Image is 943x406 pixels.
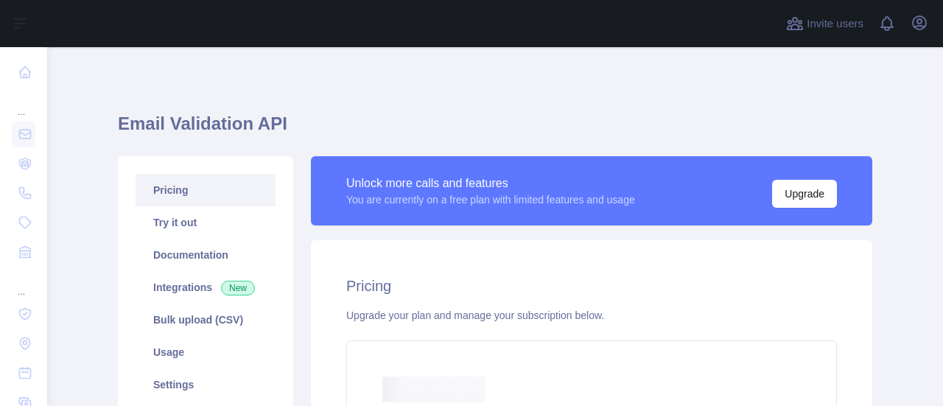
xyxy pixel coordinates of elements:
[346,276,837,296] h2: Pricing
[136,206,276,239] a: Try it out
[346,175,635,192] div: Unlock more calls and features
[12,268,35,298] div: ...
[807,15,863,32] span: Invite users
[12,88,35,118] div: ...
[783,12,866,35] button: Invite users
[136,271,276,304] a: Integrations New
[346,308,837,323] div: Upgrade your plan and manage your subscription below.
[136,368,276,401] a: Settings
[118,112,872,147] h1: Email Validation API
[221,281,255,295] span: New
[772,180,837,208] button: Upgrade
[346,192,635,207] div: You are currently on a free plan with limited features and usage
[136,304,276,336] a: Bulk upload (CSV)
[136,336,276,368] a: Usage
[136,174,276,206] a: Pricing
[136,239,276,271] a: Documentation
